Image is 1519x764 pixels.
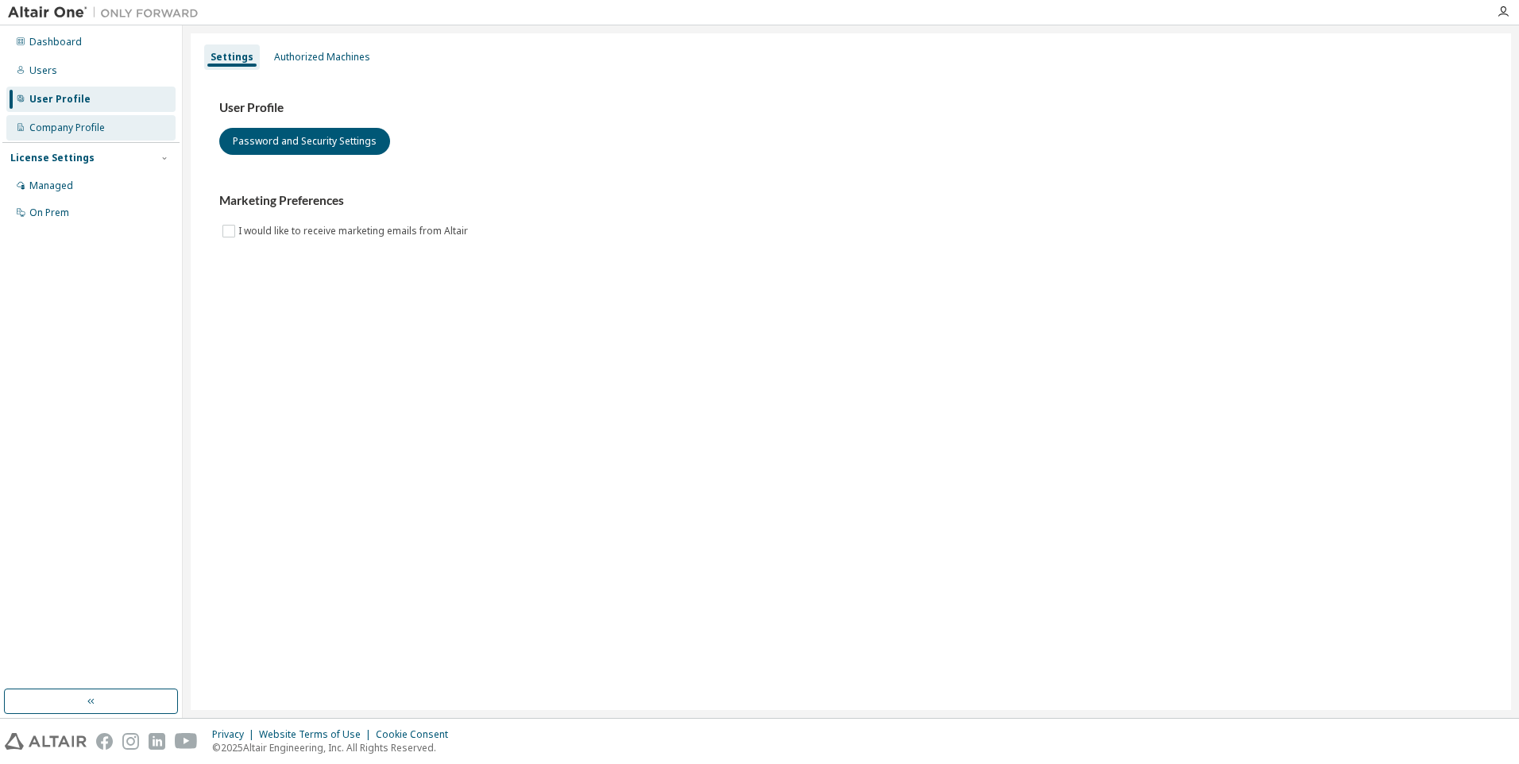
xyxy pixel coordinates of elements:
div: License Settings [10,152,95,164]
div: Authorized Machines [274,51,370,64]
div: Privacy [212,728,259,741]
div: On Prem [29,206,69,219]
p: © 2025 Altair Engineering, Inc. All Rights Reserved. [212,741,458,754]
img: instagram.svg [122,733,139,750]
div: User Profile [29,93,91,106]
img: youtube.svg [175,733,198,750]
div: Cookie Consent [376,728,458,741]
div: Managed [29,179,73,192]
div: Settings [211,51,253,64]
div: Website Terms of Use [259,728,376,741]
img: altair_logo.svg [5,733,87,750]
label: I would like to receive marketing emails from Altair [238,222,471,241]
img: linkedin.svg [149,733,165,750]
img: facebook.svg [96,733,113,750]
div: Dashboard [29,36,82,48]
button: Password and Security Settings [219,128,390,155]
h3: Marketing Preferences [219,193,1482,209]
div: Users [29,64,57,77]
div: Company Profile [29,122,105,134]
img: Altair One [8,5,207,21]
h3: User Profile [219,100,1482,116]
